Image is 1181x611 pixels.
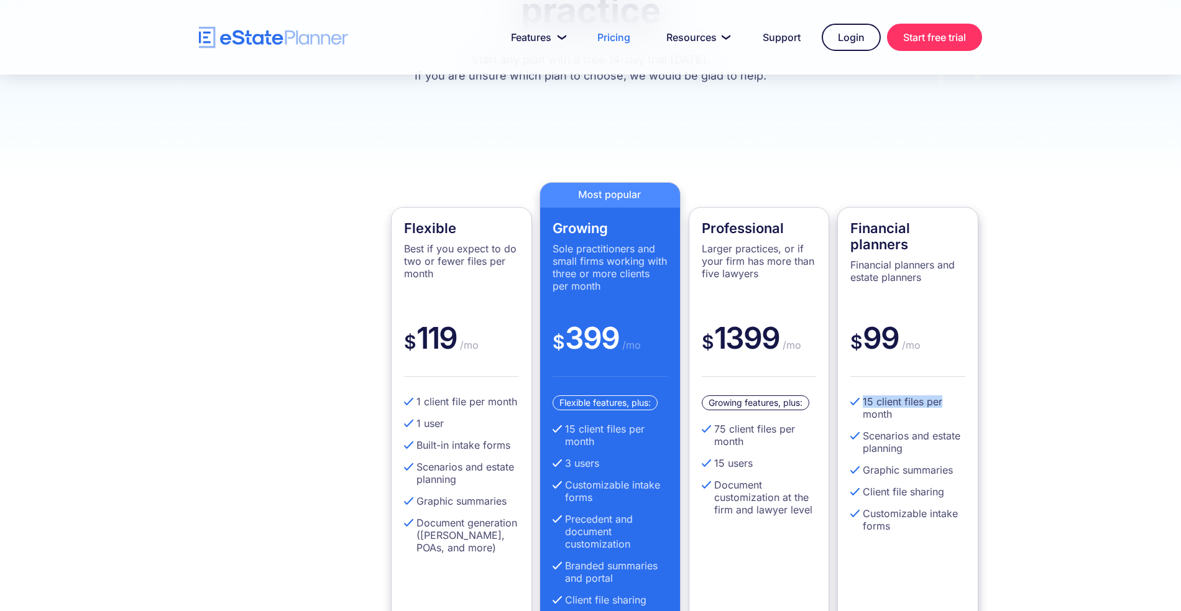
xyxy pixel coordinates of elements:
[496,25,576,50] a: Features
[553,220,668,236] h4: Growing
[748,25,816,50] a: Support
[702,479,817,516] li: Document customization at the firm and lawyer level
[779,339,801,351] span: /mo
[404,461,519,485] li: Scenarios and estate planning
[404,220,519,236] h4: Flexible
[404,439,519,451] li: Built-in intake forms
[404,417,519,430] li: 1 user
[553,242,668,292] p: Sole practitioners and small firms working with three or more clients per month
[702,319,817,377] div: 1399
[702,457,817,469] li: 15 users
[553,319,668,377] div: 399
[850,430,965,454] li: Scenarios and estate planning
[702,395,809,410] div: Growing features, plus:
[702,331,714,353] span: $
[850,220,965,252] h4: Financial planners
[404,242,519,280] p: Best if you expect to do two or fewer files per month
[850,464,965,476] li: Graphic summaries
[899,339,921,351] span: /mo
[553,457,668,469] li: 3 users
[651,25,742,50] a: Resources
[404,495,519,507] li: Graphic summaries
[887,24,982,51] a: Start free trial
[553,331,565,353] span: $
[553,423,668,448] li: 15 client files per month
[553,594,668,606] li: Client file sharing
[199,27,348,48] a: home
[553,395,658,410] div: Flexible features, plus:
[553,559,668,584] li: Branded summaries and portal
[404,331,416,353] span: $
[850,259,965,283] p: Financial planners and estate planners
[404,395,519,408] li: 1 client file per month
[850,485,965,498] li: Client file sharing
[702,242,817,280] p: Larger practices, or if your firm has more than five lawyers
[850,331,863,353] span: $
[553,513,668,550] li: Precedent and document customization
[404,517,519,554] li: Document generation ([PERSON_NAME], POAs, and more)
[702,220,817,236] h4: Professional
[702,423,817,448] li: 75 client files per month
[850,319,965,377] div: 99
[619,339,641,351] span: /mo
[457,339,479,351] span: /mo
[404,319,519,377] div: 119
[822,24,881,51] a: Login
[850,395,965,420] li: 15 client files per month
[850,507,965,532] li: Customizable intake forms
[582,25,645,50] a: Pricing
[553,479,668,503] li: Customizable intake forms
